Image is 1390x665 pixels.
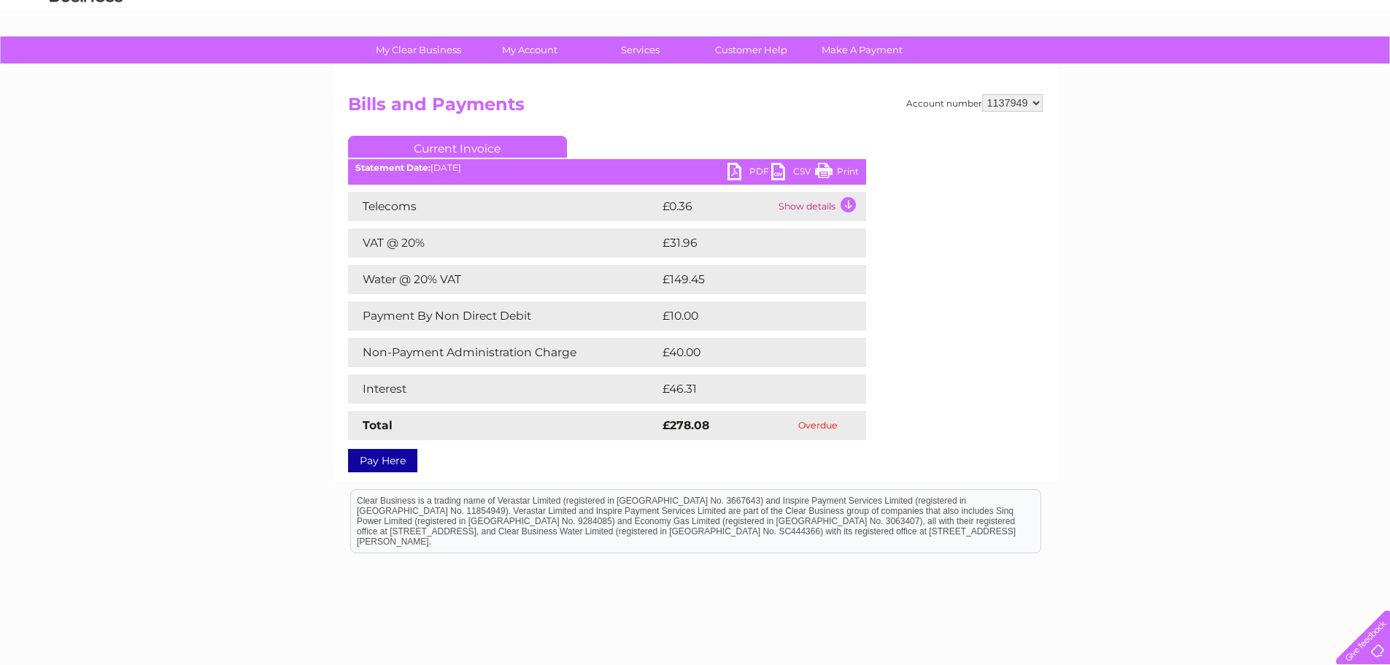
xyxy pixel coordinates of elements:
[358,36,479,64] a: My Clear Business
[355,162,430,173] b: Statement Date:
[348,265,659,294] td: Water @ 20% VAT
[906,94,1043,112] div: Account number
[659,228,835,258] td: £31.96
[348,449,417,472] a: Pay Here
[469,36,590,64] a: My Account
[1293,62,1329,73] a: Contact
[580,36,700,64] a: Services
[348,163,866,173] div: [DATE]
[659,301,836,331] td: £10.00
[802,36,922,64] a: Make A Payment
[348,136,567,158] a: Current Invoice
[1263,62,1284,73] a: Blog
[1211,62,1254,73] a: Telecoms
[1342,62,1376,73] a: Log out
[1133,62,1161,73] a: Water
[348,228,659,258] td: VAT @ 20%
[659,265,840,294] td: £149.45
[49,38,123,82] img: logo.png
[663,418,709,432] strong: £278.08
[659,374,835,404] td: £46.31
[815,163,859,184] a: Print
[351,8,1040,71] div: Clear Business is a trading name of Verastar Limited (registered in [GEOGRAPHIC_DATA] No. 3667643...
[1170,62,1202,73] a: Energy
[775,192,866,221] td: Show details
[1115,7,1216,26] a: 0333 014 3131
[348,192,659,221] td: Telecoms
[348,338,659,367] td: Non-Payment Administration Charge
[727,163,771,184] a: PDF
[770,411,866,440] td: Overdue
[348,301,659,331] td: Payment By Non Direct Debit
[771,163,815,184] a: CSV
[348,374,659,404] td: Interest
[659,338,838,367] td: £40.00
[691,36,811,64] a: Customer Help
[363,418,393,432] strong: Total
[659,192,775,221] td: £0.36
[348,94,1043,122] h2: Bills and Payments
